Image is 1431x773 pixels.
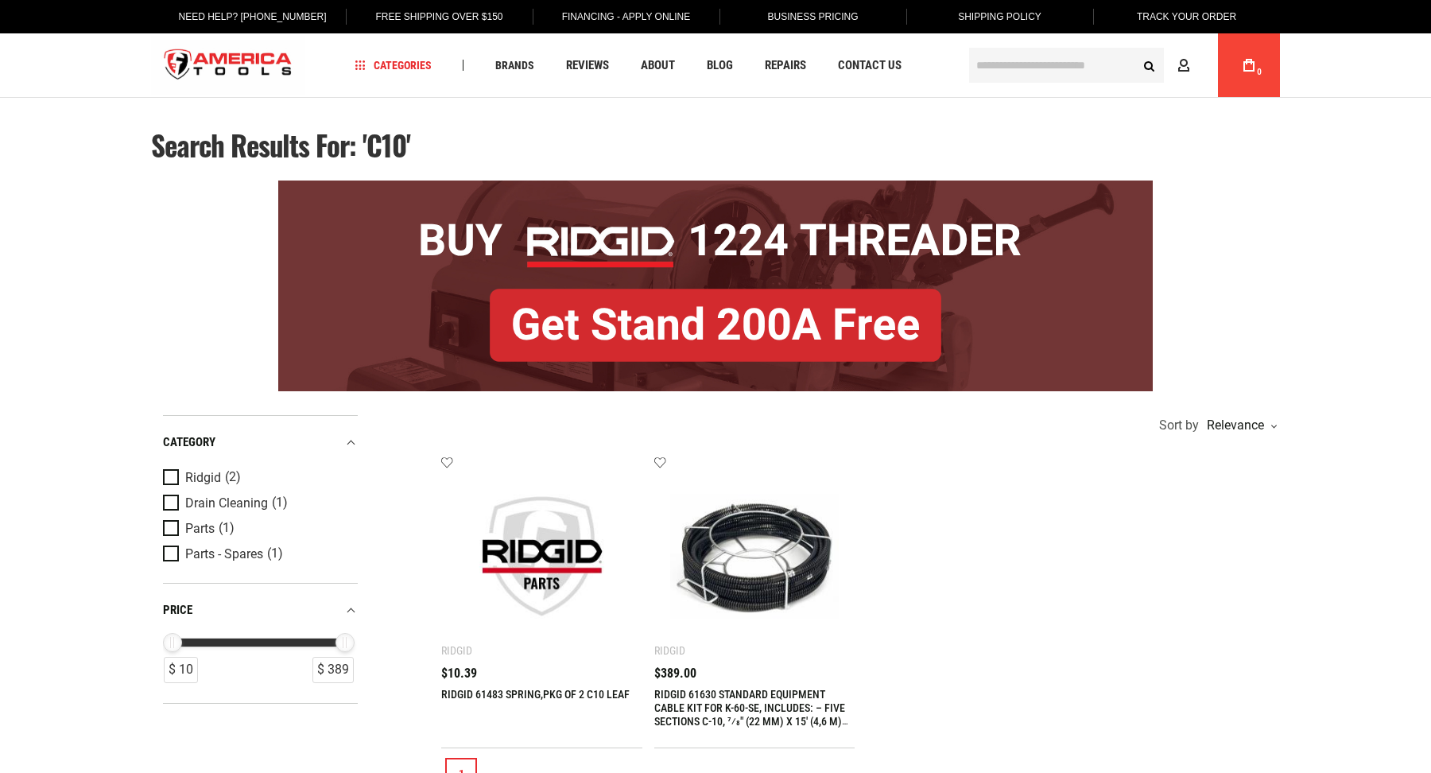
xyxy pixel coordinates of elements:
[163,600,358,621] div: price
[654,667,696,680] span: $389.00
[1257,68,1262,76] span: 0
[838,60,902,72] span: Contact Us
[700,55,740,76] a: Blog
[219,522,235,535] span: (1)
[670,472,840,641] img: RIDGID 61630 STANDARD EQUIPMENT CABLE KIT FOR K-60-SE, INCLUDES: – FIVE SECTIONS C-10, 7⁄8
[441,688,630,701] a: RIDGID 61483 SPRING,PKG OF 2 C10 LEAF
[163,520,354,538] a: Parts (1)
[457,472,626,641] img: RIDGID 61483 SPRING,PKG OF 2 C10 LEAF
[278,181,1153,391] img: BOGO: Buy RIDGID® 1224 Threader, Get Stand 200A Free!
[1234,33,1264,97] a: 0
[151,36,305,95] a: store logo
[1134,50,1164,80] button: Search
[495,60,534,71] span: Brands
[1159,419,1199,432] span: Sort by
[641,60,675,72] span: About
[758,55,813,76] a: Repairs
[1203,419,1276,432] div: Relevance
[163,469,354,487] a: Ridgid (2)
[707,60,733,72] span: Blog
[272,496,288,510] span: (1)
[225,471,241,484] span: (2)
[559,55,616,76] a: Reviews
[164,657,198,683] div: $ 10
[355,60,432,71] span: Categories
[348,55,439,76] a: Categories
[267,547,283,561] span: (1)
[958,11,1041,22] span: Shipping Policy
[654,644,685,657] div: Ridgid
[831,55,909,76] a: Contact Us
[488,55,541,76] a: Brands
[566,60,609,72] span: Reviews
[185,522,215,536] span: Parts
[185,471,221,485] span: Ridgid
[634,55,682,76] a: About
[163,495,354,512] a: Drain Cleaning (1)
[312,657,354,683] div: $ 389
[441,667,477,680] span: $10.39
[151,124,410,165] span: Search results for: 'C10'
[441,644,472,657] div: Ridgid
[185,496,268,511] span: Drain Cleaning
[278,181,1153,192] a: BOGO: Buy RIDGID® 1224 Threader, Get Stand 200A Free!
[765,60,806,72] span: Repairs
[185,547,263,561] span: Parts - Spares
[163,415,358,704] div: Product Filters
[151,36,305,95] img: America Tools
[163,546,354,563] a: Parts - Spares (1)
[654,688,848,741] a: RIDGID 61630 STANDARD EQUIPMENT CABLE KIT FOR K-60-SE, INCLUDES: – FIVE SECTIONS C-10, 7⁄8" (22 M...
[163,432,358,453] div: category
